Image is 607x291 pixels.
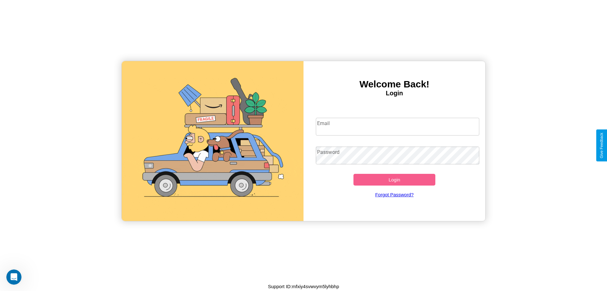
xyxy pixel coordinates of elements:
[313,186,476,204] a: Forgot Password?
[353,174,435,186] button: Login
[6,269,21,285] iframe: Intercom live chat
[303,79,485,90] h3: Welcome Back!
[268,282,339,291] p: Support ID: mfxiy4svwvym5lyhbhp
[303,90,485,97] h4: Login
[599,133,604,158] div: Give Feedback
[122,61,303,221] img: gif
